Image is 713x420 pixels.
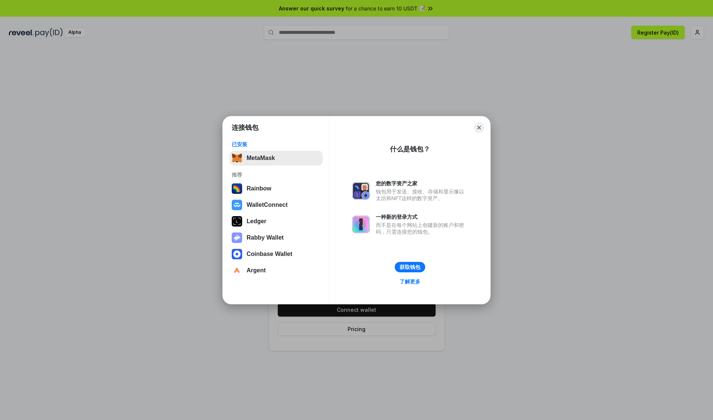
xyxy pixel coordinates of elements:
[229,198,323,212] button: WalletConnect
[247,234,284,241] div: Rabby Wallet
[232,265,242,276] img: svg+xml,%3Csvg%20width%3D%2228%22%20height%3D%2228%22%20viewBox%3D%220%200%2028%2028%22%20fill%3D...
[400,278,420,285] div: 了解更多
[390,145,430,154] div: 什么是钱包？
[229,230,323,245] button: Rabby Wallet
[229,247,323,262] button: Coinbase Wallet
[474,122,484,133] button: Close
[395,262,425,272] button: 获取钱包
[395,277,425,286] a: 了解更多
[376,214,468,220] div: 一种新的登录方式
[376,222,468,235] div: 而不是在每个网站上创建新的账户和密码，只需连接您的钱包。
[247,185,271,192] div: Rainbow
[247,251,292,257] div: Coinbase Wallet
[352,182,370,200] img: svg+xml,%3Csvg%20xmlns%3D%22http%3A%2F%2Fwww.w3.org%2F2000%2Fsvg%22%20fill%3D%22none%22%20viewBox...
[229,214,323,229] button: Ledger
[352,215,370,233] img: svg+xml,%3Csvg%20xmlns%3D%22http%3A%2F%2Fwww.w3.org%2F2000%2Fsvg%22%20fill%3D%22none%22%20viewBox...
[376,180,468,187] div: 您的数字资产之家
[232,249,242,259] img: svg+xml,%3Csvg%20width%3D%2228%22%20height%3D%2228%22%20viewBox%3D%220%200%2028%2028%22%20fill%3D...
[247,202,288,208] div: WalletConnect
[232,123,258,132] h1: 连接钱包
[247,267,266,274] div: Argent
[232,153,242,163] img: svg+xml,%3Csvg%20fill%3D%22none%22%20height%3D%2233%22%20viewBox%3D%220%200%2035%2033%22%20width%...
[400,264,420,270] div: 获取钱包
[247,155,275,161] div: MetaMask
[247,218,266,225] div: Ledger
[232,216,242,227] img: svg+xml,%3Csvg%20xmlns%3D%22http%3A%2F%2Fwww.w3.org%2F2000%2Fsvg%22%20width%3D%2228%22%20height%3...
[232,183,242,194] img: svg+xml,%3Csvg%20width%3D%22120%22%20height%3D%22120%22%20viewBox%3D%220%200%20120%20120%22%20fil...
[229,181,323,196] button: Rainbow
[232,200,242,210] img: svg+xml,%3Csvg%20width%3D%2228%22%20height%3D%2228%22%20viewBox%3D%220%200%2028%2028%22%20fill%3D...
[232,171,320,178] div: 推荐
[376,188,468,202] div: 钱包用于发送、接收、存储和显示像以太坊和NFT这样的数字资产。
[229,263,323,278] button: Argent
[229,151,323,166] button: MetaMask
[232,141,320,148] div: 已安装
[232,233,242,243] img: svg+xml,%3Csvg%20xmlns%3D%22http%3A%2F%2Fwww.w3.org%2F2000%2Fsvg%22%20fill%3D%22none%22%20viewBox...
